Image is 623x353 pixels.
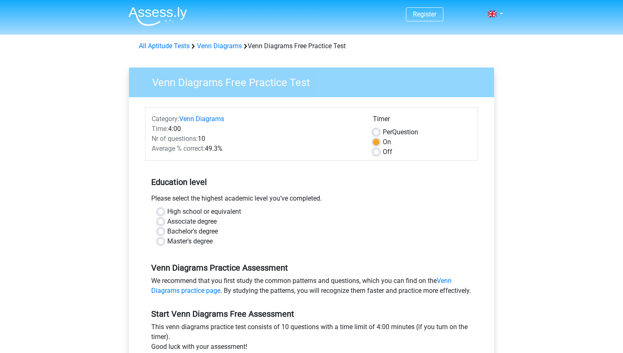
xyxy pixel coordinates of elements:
span: Nr of questions: [152,135,198,143]
span: Category: [152,115,179,123]
a: Venn Diagrams [197,42,242,50]
span: Time: [152,125,168,133]
label: Master's degree [167,236,213,246]
img: Assessly [129,7,187,26]
div: Please select the highest academic level you’ve completed. [145,194,478,207]
label: On [383,137,391,147]
label: Off [383,147,392,157]
label: Associate degree [167,217,217,227]
a: Register [413,10,436,18]
h3: Venn Diagrams Free Practice Test [142,73,488,89]
a: All Aptitude Tests [139,42,190,50]
div: 49.3% [145,144,367,154]
div: We recommend that you first study the common patterns and questions, which you can find on the . ... [145,276,478,299]
h5: Education level [151,174,472,190]
div: 4:00 [145,124,367,134]
h5: Start Venn Diagrams Free Assessment [151,309,472,319]
div: 10 [145,134,367,144]
label: Question [383,127,418,137]
label: Bachelor's degree [167,227,218,236]
span: Per [383,128,392,136]
a: Venn Diagrams [179,115,224,123]
label: High school or equivalent [167,207,241,217]
div: Venn Diagrams Free Practice Test [136,41,487,51]
span: Average % correct: [152,145,205,152]
h5: Venn Diagrams Practice Assessment [151,263,472,273]
div: Timer [373,114,471,127]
